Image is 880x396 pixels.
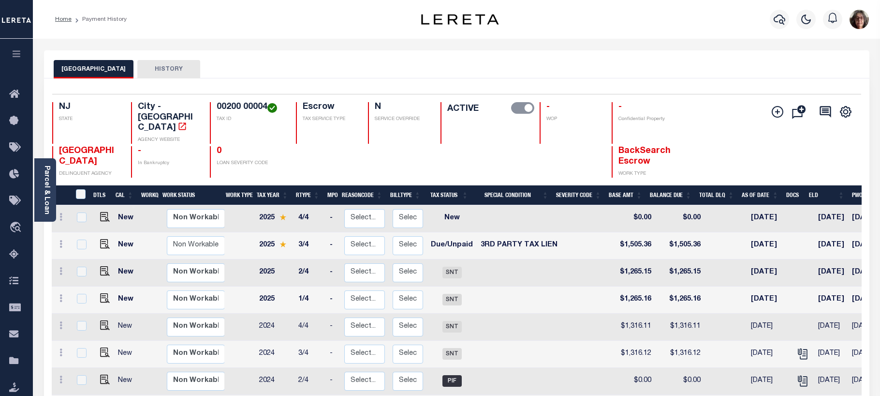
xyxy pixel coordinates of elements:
[294,314,326,341] td: 4/4
[59,170,119,178] p: DELINQUENT AGENCY
[59,116,119,123] p: STATE
[138,160,198,167] p: In Bankruptcy
[217,147,221,155] span: 0
[255,232,294,259] td: 2025
[421,14,499,25] img: logo-dark.svg
[114,314,141,341] td: New
[618,170,679,178] p: WORK TYPE
[114,232,141,259] td: New
[375,116,428,123] p: SERVICE OVERRIDE
[386,185,425,205] th: BillType: activate to sort column ascending
[614,232,655,259] td: $1,505.36
[442,294,462,305] span: SNT
[605,185,646,205] th: Base Amt: activate to sort column ascending
[447,102,479,116] label: ACTIVE
[114,287,141,314] td: New
[655,205,704,232] td: $0.00
[326,287,340,314] td: -
[326,341,340,368] td: -
[114,341,141,368] td: New
[618,147,671,166] span: BackSearch Escrow
[747,368,791,395] td: [DATE]
[294,341,326,368] td: 3/4
[655,232,704,259] td: $1,505.36
[72,15,127,24] li: Payment History
[427,205,477,232] td: New
[138,102,198,134] h4: City - [GEOGRAPHIC_DATA]
[255,314,294,341] td: 2024
[655,368,704,395] td: $0.00
[814,232,848,259] td: [DATE]
[255,259,294,287] td: 2025
[747,314,791,341] td: [DATE]
[326,205,340,232] td: -
[814,259,848,287] td: [DATE]
[655,287,704,314] td: $1,265.16
[222,185,253,205] th: Work Type
[427,232,477,259] td: Due/Unpaid
[54,60,133,78] button: [GEOGRAPHIC_DATA]
[695,185,738,205] th: Total DLQ: activate to sort column ascending
[326,232,340,259] td: -
[112,185,137,205] th: CAL: activate to sort column ascending
[614,368,655,395] td: $0.00
[618,103,622,111] span: -
[279,214,286,220] img: Star.svg
[217,160,284,167] p: LOAN SEVERITY CODE
[646,185,695,205] th: Balance Due: activate to sort column ascending
[9,222,25,234] i: travel_explore
[738,185,782,205] th: As of Date: activate to sort column ascending
[814,314,848,341] td: [DATE]
[375,102,428,113] h4: N
[472,185,552,205] th: Special Condition: activate to sort column ascending
[303,116,356,123] p: TAX SERVICE TYPE
[614,314,655,341] td: $1,316.11
[114,259,141,287] td: New
[43,166,50,214] a: Parcel & Loan
[546,116,600,123] p: WOP
[89,185,112,205] th: DTLS
[255,287,294,314] td: 2025
[326,314,340,341] td: -
[805,185,848,205] th: ELD: activate to sort column ascending
[747,232,791,259] td: [DATE]
[253,185,292,205] th: Tax Year: activate to sort column ascending
[255,205,294,232] td: 2025
[782,185,805,205] th: Docs
[747,341,791,368] td: [DATE]
[552,185,605,205] th: Severity Code: activate to sort column ascending
[814,368,848,395] td: [DATE]
[747,259,791,287] td: [DATE]
[137,60,200,78] button: HISTORY
[55,16,72,22] a: Home
[618,116,679,123] p: Confidential Property
[614,287,655,314] td: $1,265.16
[326,368,340,395] td: -
[59,102,119,113] h4: NJ
[442,267,462,278] span: SNT
[114,368,141,395] td: New
[138,147,141,155] span: -
[255,341,294,368] td: 2024
[442,348,462,360] span: SNT
[294,287,326,314] td: 1/4
[814,205,848,232] td: [DATE]
[159,185,224,205] th: Work Status
[814,341,848,368] td: [DATE]
[292,185,323,205] th: RType: activate to sort column ascending
[442,321,462,333] span: SNT
[138,137,198,144] p: AGENCY WEBSITE
[614,259,655,287] td: $1,265.15
[217,102,284,113] h4: 00200 00004
[326,259,340,287] td: -
[442,375,462,387] span: PIF
[114,205,141,232] td: New
[614,205,655,232] td: $0.00
[814,287,848,314] td: [DATE]
[255,368,294,395] td: 2024
[267,103,277,113] img: check-icon-green.svg
[294,205,326,232] td: 4/4
[747,287,791,314] td: [DATE]
[546,103,550,111] span: -
[294,259,326,287] td: 2/4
